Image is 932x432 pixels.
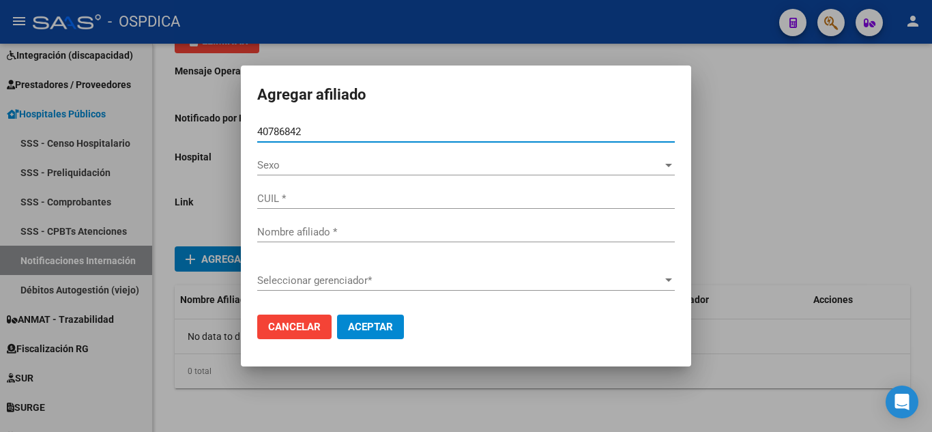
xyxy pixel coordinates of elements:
[257,315,332,339] button: Cancelar
[268,321,321,333] span: Cancelar
[257,159,662,171] span: Sexo
[257,82,675,108] h2: Agregar afiliado
[348,321,393,333] span: Aceptar
[257,274,662,287] span: Seleccionar gerenciador
[886,386,918,418] div: Open Intercom Messenger
[337,315,404,339] button: Aceptar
